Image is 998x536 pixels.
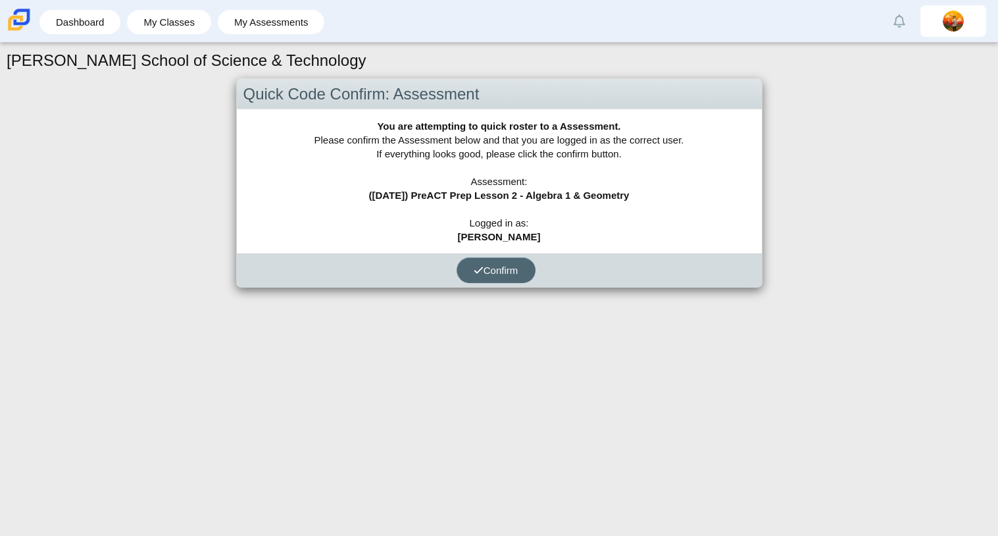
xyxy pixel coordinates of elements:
div: Please confirm the Assessment below and that you are logged in as the correct user. If everything... [237,109,762,254]
a: Dashboard [46,10,114,34]
b: [PERSON_NAME] [458,231,541,242]
b: You are attempting to quick roster to a Assessment. [377,121,620,132]
a: Alerts [885,7,914,36]
span: Confirm [474,265,518,276]
img: Carmen School of Science & Technology [5,6,33,34]
a: sofia.salgado.nkyDUZ [920,5,986,37]
a: My Assessments [224,10,318,34]
b: ([DATE]) PreACT Prep Lesson 2 - Algebra 1 & Geometry [369,190,630,201]
a: My Classes [134,10,205,34]
div: Quick Code Confirm: Assessment [237,79,762,110]
a: Carmen School of Science & Technology [5,24,33,36]
img: sofia.salgado.nkyDUZ [943,11,964,32]
button: Confirm [457,257,536,283]
h1: [PERSON_NAME] School of Science & Technology [7,49,366,72]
